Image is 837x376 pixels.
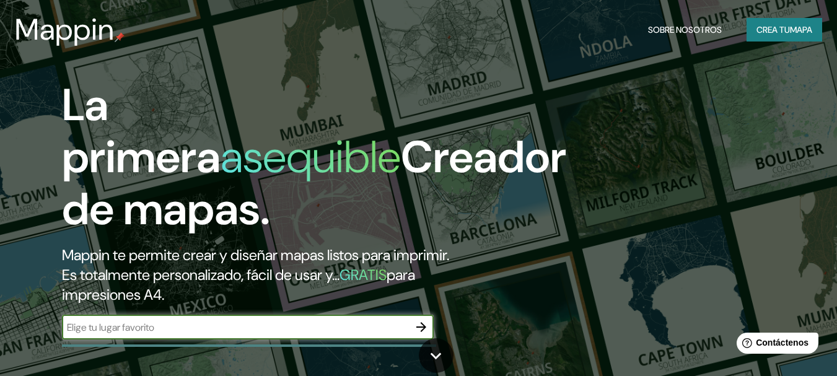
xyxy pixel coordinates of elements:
font: Es totalmente personalizado, fácil de usar y... [62,265,340,284]
font: para impresiones A4. [62,265,415,304]
font: asequible [221,128,401,186]
font: Sobre nosotros [648,24,722,35]
button: Sobre nosotros [643,18,727,42]
input: Elige tu lugar favorito [62,320,409,334]
font: GRATIS [340,265,387,284]
button: Crea tumapa [747,18,822,42]
img: pin de mapeo [115,32,125,42]
font: mapa [790,24,812,35]
font: La primera [62,76,221,186]
font: Crea tu [756,24,790,35]
font: Mappin [15,10,115,49]
iframe: Lanzador de widgets de ayuda [727,328,823,362]
font: Creador de mapas. [62,128,566,238]
font: Mappin te permite crear y diseñar mapas listos para imprimir. [62,245,449,265]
